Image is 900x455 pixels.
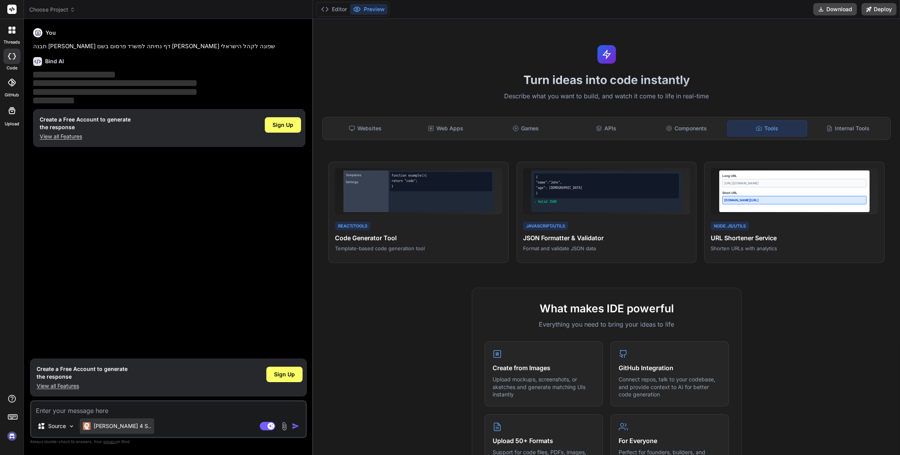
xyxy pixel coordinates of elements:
[727,120,807,136] div: Tools
[292,422,299,430] img: icon
[536,175,677,180] div: {
[350,4,388,15] button: Preview
[392,179,491,184] div: return "code";
[45,57,64,65] h6: Bind AI
[274,371,295,378] span: Sign Up
[711,245,878,252] p: Shorten URLs with analytics
[523,222,568,231] div: JavaScript/Utils
[523,245,690,252] p: Format and validate JSON data
[33,80,197,86] span: ‌
[37,365,128,381] h1: Create a Free Account to generate the response
[103,439,117,444] span: privacy
[493,376,595,398] p: Upload mockups, screenshots, or sketches and generate matching UIs instantly
[711,222,749,231] div: Node.js/Utils
[534,200,678,204] div: ✓ Valid JSON
[567,120,645,136] div: APIs
[68,423,75,430] img: Pick Models
[33,89,197,95] span: ‌
[33,42,305,51] p: תבנה [PERSON_NAME] דף נחיתה למשרד פרסום בשם [PERSON_NAME] שפונה לקהל הישראלי
[711,233,878,243] h4: URL Shortener Service
[861,3,897,15] button: Deploy
[486,120,565,136] div: Games
[318,91,895,101] p: Describe what you want to build, and watch it come to life in real-time
[536,186,677,190] div: "age": [DEMOGRAPHIC_DATA]
[493,363,595,372] h4: Create from Images
[83,422,91,430] img: Claude 4 Sonnet
[280,422,289,431] img: attachment
[406,120,485,136] div: Web Apps
[523,233,690,243] h4: JSON Formatter & Validator
[619,376,721,398] p: Connect repos, talk to your codebase, and provide context to AI for better code generation
[722,190,866,195] div: Short URL
[40,116,131,131] h1: Create a Free Account to generate the response
[493,436,595,445] h4: Upload 50+ Formats
[29,6,75,13] span: Choose Project
[484,300,729,317] h2: What makes IDE powerful
[7,65,17,71] label: code
[345,172,387,178] div: Templates
[536,191,677,196] div: }
[536,180,677,185] div: "name":"John",
[273,121,293,129] span: Sign Up
[335,233,502,243] h4: Code Generator Tool
[335,222,370,231] div: React/Tools
[722,174,866,178] div: Long URL
[722,179,866,187] div: [URL][DOMAIN_NAME]
[647,120,726,136] div: Components
[813,3,857,15] button: Download
[5,121,19,127] label: Upload
[5,430,19,443] img: signin
[37,382,128,390] p: View all Features
[48,422,66,430] p: Source
[335,245,502,252] p: Template-based code generation tool
[5,92,19,98] label: GitHub
[318,4,350,15] button: Editor
[33,98,74,103] span: ‌
[40,133,131,140] p: View all Features
[619,436,721,445] h4: For Everyone
[392,184,491,189] div: }
[392,174,491,178] div: function example() {
[33,72,115,78] span: ‌
[94,422,151,430] p: [PERSON_NAME] 4 S..
[3,39,20,45] label: threads
[318,73,895,87] h1: Turn ideas into code instantly
[345,179,387,185] div: Settings
[722,196,866,204] div: [DOMAIN_NAME][URL]
[809,120,887,136] div: Internal Tools
[619,363,721,372] h4: GitHub Integration
[484,320,729,329] p: Everything you need to bring your ideas to life
[326,120,404,136] div: Websites
[45,29,56,37] h6: You
[30,438,307,445] p: Always double-check its answers. Your in Bind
